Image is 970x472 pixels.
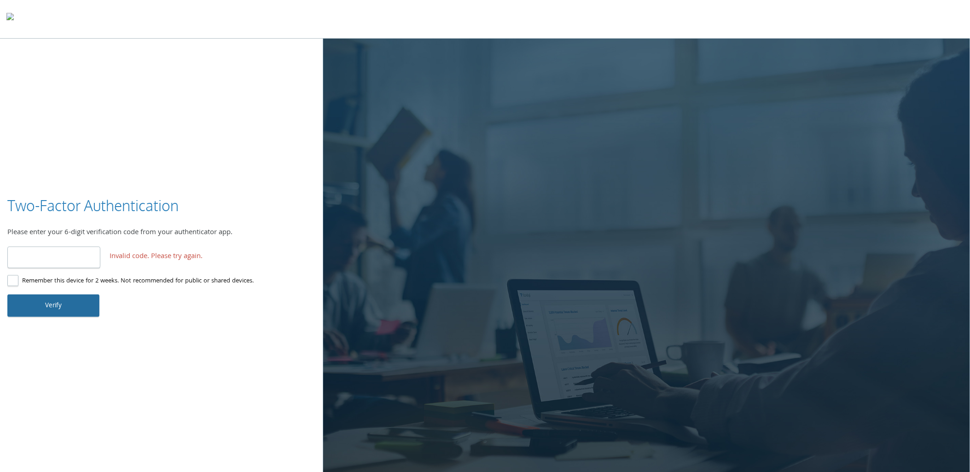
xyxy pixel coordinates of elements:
[7,294,99,317] button: Verify
[110,251,203,263] span: Invalid code. Please try again.
[6,10,14,28] img: todyl-logo-dark.svg
[7,276,254,287] label: Remember this device for 2 weeks. Not recommended for public or shared devices.
[7,196,179,216] h3: Two-Factor Authentication
[7,227,316,239] div: Please enter your 6-digit verification code from your authenticator app.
